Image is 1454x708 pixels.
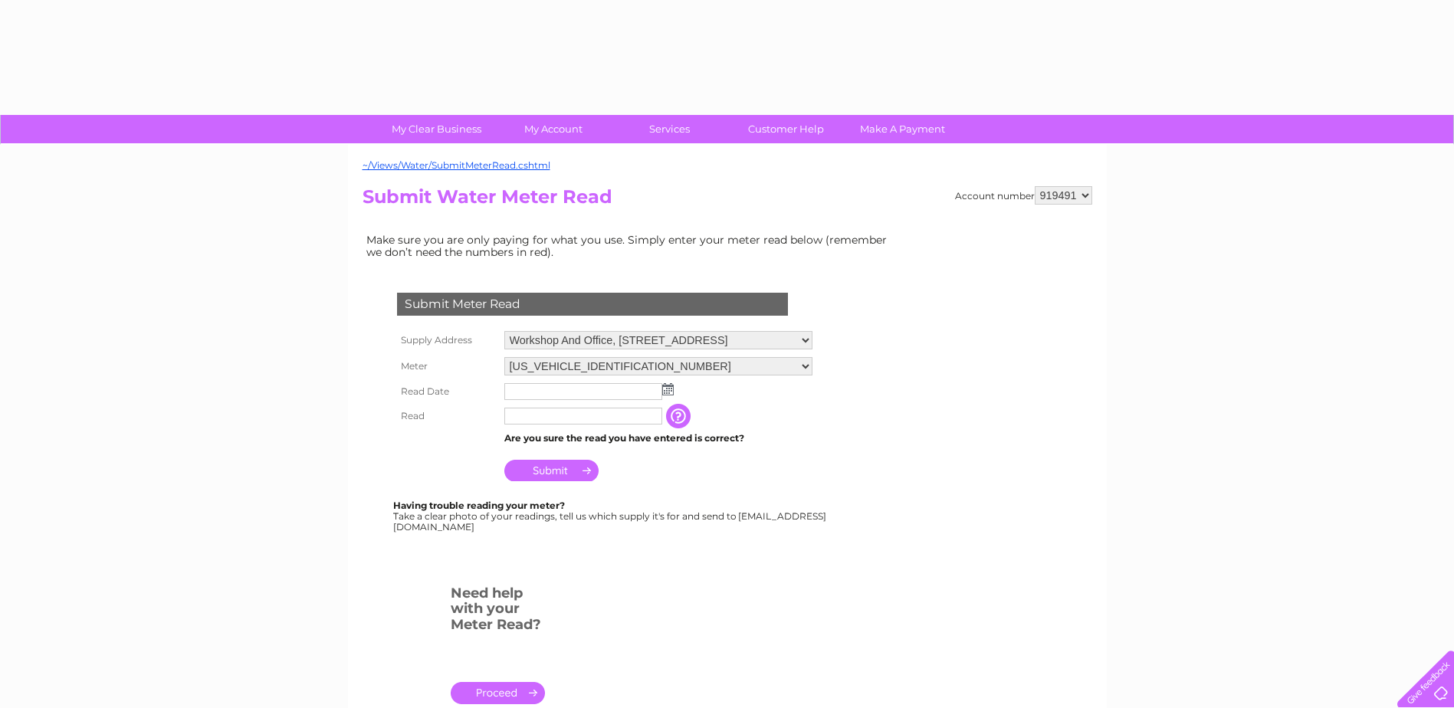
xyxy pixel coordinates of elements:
a: My Clear Business [373,115,500,143]
th: Supply Address [393,327,501,353]
a: My Account [490,115,616,143]
a: ~/Views/Water/SubmitMeterRead.cshtml [363,159,550,171]
b: Having trouble reading your meter? [393,500,565,511]
th: Meter [393,353,501,379]
a: . [451,682,545,704]
div: Submit Meter Read [397,293,788,316]
h3: Need help with your Meter Read? [451,582,545,641]
h2: Submit Water Meter Read [363,186,1092,215]
th: Read Date [393,379,501,404]
td: Are you sure the read you have entered is correct? [501,428,816,448]
th: Read [393,404,501,428]
input: Information [666,404,694,428]
a: Make A Payment [839,115,966,143]
input: Submit [504,460,599,481]
a: Customer Help [723,115,849,143]
div: Take a clear photo of your readings, tell us which supply it's for and send to [EMAIL_ADDRESS][DO... [393,500,829,532]
div: Account number [955,186,1092,205]
a: Services [606,115,733,143]
img: ... [662,383,674,395]
td: Make sure you are only paying for what you use. Simply enter your meter read below (remember we d... [363,230,899,262]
